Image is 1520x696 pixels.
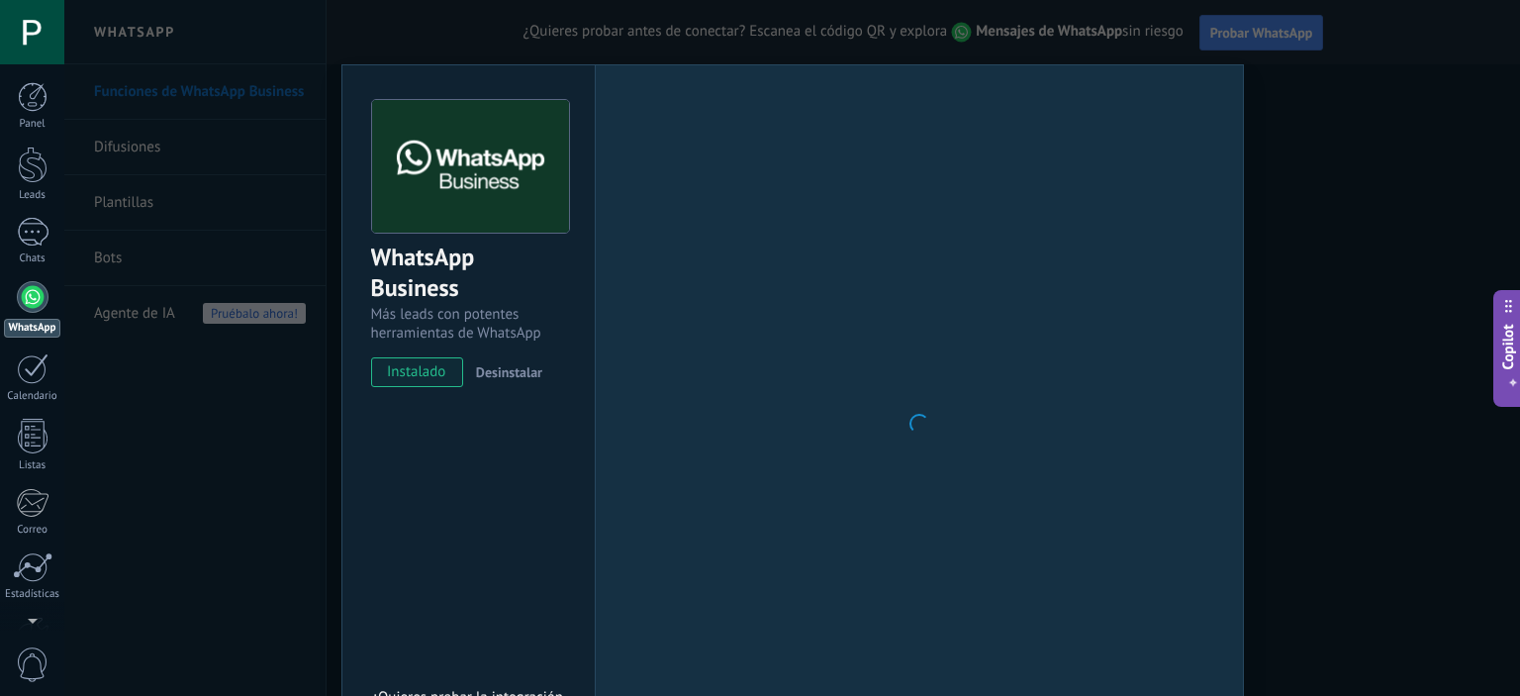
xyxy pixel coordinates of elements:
[371,242,566,305] div: WhatsApp Business
[4,189,61,202] div: Leads
[372,100,569,234] img: logo_main.png
[4,252,61,265] div: Chats
[476,363,542,381] span: Desinstalar
[468,357,542,387] button: Desinstalar
[4,390,61,403] div: Calendario
[4,588,61,601] div: Estadísticas
[4,524,61,537] div: Correo
[371,305,566,343] div: Más leads con potentes herramientas de WhatsApp
[4,319,60,338] div: WhatsApp
[1498,324,1518,369] span: Copilot
[4,459,61,472] div: Listas
[4,118,61,131] div: Panel
[372,357,462,387] span: instalado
